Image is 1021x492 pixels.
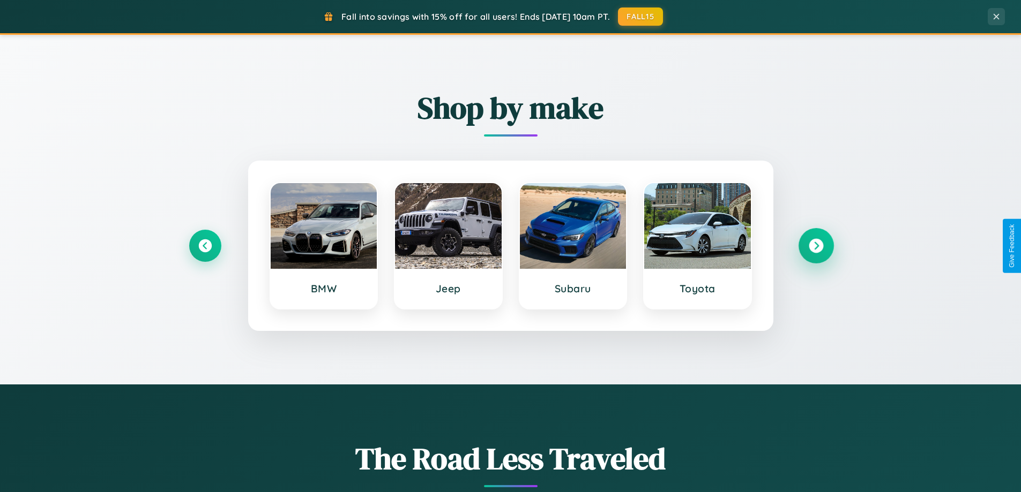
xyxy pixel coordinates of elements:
[655,282,740,295] h3: Toyota
[406,282,491,295] h3: Jeep
[341,11,610,22] span: Fall into savings with 15% off for all users! Ends [DATE] 10am PT.
[189,438,832,479] h1: The Road Less Traveled
[189,87,832,128] h2: Shop by make
[531,282,616,295] h3: Subaru
[1008,224,1016,268] div: Give Feedback
[281,282,367,295] h3: BMW
[618,7,663,26] button: FALL15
